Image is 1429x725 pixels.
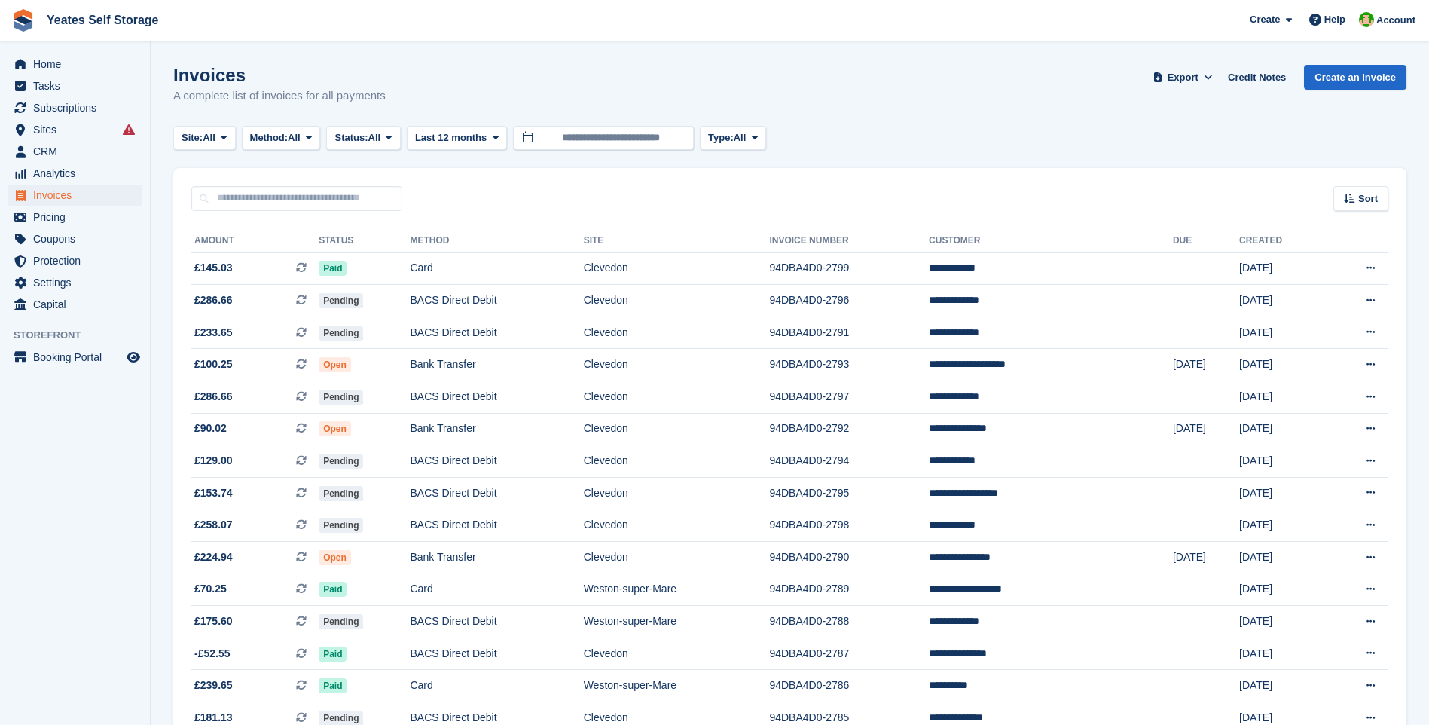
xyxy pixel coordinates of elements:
th: Method [410,229,583,253]
span: Settings [33,272,124,293]
td: [DATE] [1173,413,1239,445]
span: £224.94 [194,549,233,565]
a: menu [8,206,142,228]
td: BACS Direct Debit [410,509,583,542]
span: Paid [319,582,347,597]
td: Clevedon [584,638,770,670]
span: All [734,130,747,145]
span: Capital [33,294,124,315]
td: BACS Direct Debit [410,317,583,349]
span: Create [1250,12,1280,27]
span: Sort [1358,191,1378,206]
td: BACS Direct Debit [410,381,583,414]
td: 94DBA4D0-2795 [769,477,929,509]
span: Open [319,357,351,372]
td: BACS Direct Debit [410,606,583,638]
td: 94DBA4D0-2786 [769,670,929,702]
a: menu [8,347,142,368]
span: Account [1376,13,1415,28]
td: Clevedon [584,349,770,381]
span: Sites [33,119,124,140]
td: [DATE] [1239,477,1325,509]
a: menu [8,141,142,162]
td: Clevedon [584,252,770,285]
a: menu [8,54,142,75]
span: Booking Portal [33,347,124,368]
td: Clevedon [584,413,770,445]
button: Export [1150,65,1216,90]
th: Invoice Number [769,229,929,253]
span: Pending [319,454,363,469]
a: menu [8,272,142,293]
td: 94DBA4D0-2790 [769,542,929,574]
td: Bank Transfer [410,542,583,574]
td: BACS Direct Debit [410,445,583,478]
td: 94DBA4D0-2799 [769,252,929,285]
span: Paid [319,261,347,276]
td: [DATE] [1239,317,1325,349]
td: BACS Direct Debit [410,285,583,317]
button: Type: All [700,126,766,151]
a: menu [8,163,142,184]
span: Pending [319,326,363,341]
th: Status [319,229,410,253]
a: Create an Invoice [1304,65,1406,90]
td: Bank Transfer [410,413,583,445]
td: [DATE] [1239,574,1325,606]
td: 94DBA4D0-2791 [769,317,929,349]
span: Open [319,550,351,565]
td: 94DBA4D0-2793 [769,349,929,381]
button: Method: All [242,126,321,151]
span: £153.74 [194,485,233,501]
td: [DATE] [1239,638,1325,670]
span: £258.07 [194,517,233,533]
span: £100.25 [194,356,233,372]
a: Credit Notes [1222,65,1292,90]
span: Pending [319,486,363,501]
td: Clevedon [584,477,770,509]
span: Help [1324,12,1345,27]
span: Last 12 months [415,130,487,145]
a: Preview store [124,348,142,366]
span: Analytics [33,163,124,184]
td: [DATE] [1239,413,1325,445]
span: Coupons [33,228,124,249]
td: 94DBA4D0-2787 [769,638,929,670]
span: Tasks [33,75,124,96]
td: Bank Transfer [410,349,583,381]
th: Due [1173,229,1239,253]
span: £145.03 [194,260,233,276]
span: -£52.55 [194,646,230,662]
td: BACS Direct Debit [410,477,583,509]
span: Pending [319,390,363,405]
button: Status: All [326,126,400,151]
a: menu [8,250,142,271]
td: Weston-super-Mare [584,606,770,638]
img: stora-icon-8386f47178a22dfd0bd8f6a31ec36ba5ce8667c1dd55bd0f319d3a0aa187defe.svg [12,9,35,32]
a: menu [8,119,142,140]
span: £129.00 [194,453,233,469]
td: [DATE] [1173,349,1239,381]
span: Pending [319,518,363,533]
span: £70.25 [194,581,227,597]
td: [DATE] [1239,252,1325,285]
span: Subscriptions [33,97,124,118]
a: menu [8,294,142,315]
td: Clevedon [584,285,770,317]
td: [DATE] [1239,285,1325,317]
td: Clevedon [584,381,770,414]
span: Type: [708,130,734,145]
td: 94DBA4D0-2788 [769,606,929,638]
span: Protection [33,250,124,271]
td: 94DBA4D0-2789 [769,574,929,606]
td: 94DBA4D0-2798 [769,509,929,542]
span: Export [1168,70,1198,85]
th: Customer [929,229,1173,253]
span: Pending [319,614,363,629]
td: [DATE] [1239,381,1325,414]
a: menu [8,185,142,206]
td: Card [410,670,583,702]
a: menu [8,97,142,118]
td: [DATE] [1173,542,1239,574]
td: Weston-super-Mare [584,574,770,606]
